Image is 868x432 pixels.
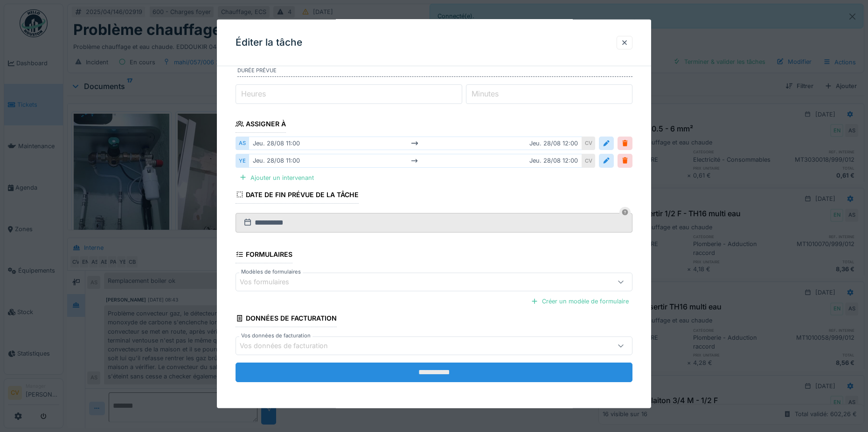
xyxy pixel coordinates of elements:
label: Vos données de facturation [239,332,312,340]
h3: Éditer la tâche [236,37,302,48]
div: jeu. 28/08 11:00 jeu. 28/08 12:00 [249,154,582,167]
div: jeu. 28/08 11:00 jeu. 28/08 12:00 [249,137,582,150]
div: CV [582,154,595,167]
div: Assigner à [236,117,286,133]
label: Durée prévue [237,67,632,77]
div: Formulaires [236,247,292,263]
div: CV [582,137,595,150]
label: Heures [239,88,268,99]
label: Minutes [470,88,500,99]
label: Modèles de formulaires [239,268,303,276]
div: YE [236,154,249,167]
div: Ajouter un intervenant [236,171,318,184]
div: Créer un modèle de formulaire [527,295,632,308]
div: Vos formulaires [240,277,302,287]
div: AS [236,137,249,150]
div: Date de fin prévue de la tâche [236,187,359,203]
div: Vos données de facturation [240,341,341,351]
div: Données de facturation [236,311,337,327]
